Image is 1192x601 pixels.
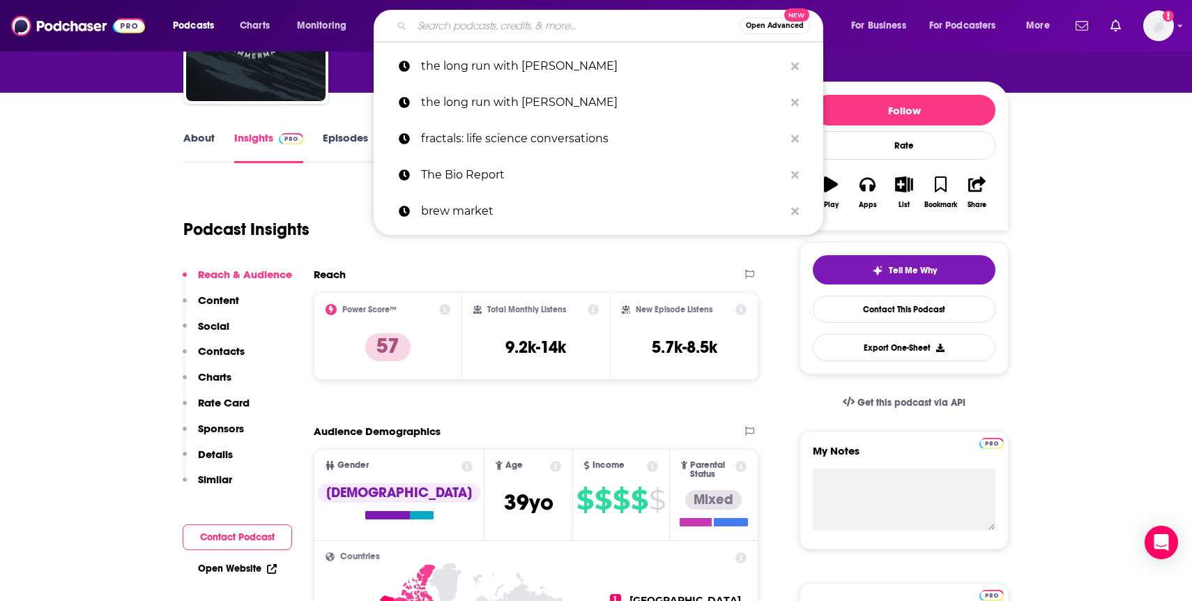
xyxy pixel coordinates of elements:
div: Bookmark [924,201,957,209]
a: InsightsPodchaser Pro [234,131,303,163]
h2: New Episode Listens [636,305,712,314]
h2: Reach [314,268,346,281]
a: Pro website [979,436,1004,449]
span: Parental Status [690,461,733,479]
p: Contacts [198,344,245,358]
button: open menu [163,15,232,37]
span: For Podcasters [929,16,996,36]
a: Open Website [198,563,277,575]
button: Show profile menu [1143,10,1174,41]
img: Podchaser Pro [979,590,1004,601]
input: Search podcasts, credits, & more... [412,15,740,37]
span: Charts [240,16,270,36]
button: Sponsors [183,422,244,448]
h2: Total Monthly Listens [487,305,566,314]
img: Podchaser Pro [279,133,303,144]
button: Apps [849,167,885,218]
p: Rate Card [198,396,250,409]
h3: 5.7k-8.5k [652,337,717,358]
p: the long run with luke timerman [421,84,784,121]
a: Pro website [979,588,1004,601]
button: open menu [1016,15,1067,37]
div: Play [824,201,839,209]
button: Charts [183,370,231,396]
a: fractals: life science conversations [374,121,823,157]
span: $ [576,489,593,511]
a: Episodes184 [323,131,392,163]
p: The Bio Report [421,157,784,193]
div: Rate [813,131,995,160]
button: Social [183,319,229,345]
a: The Bio Report [374,157,823,193]
button: Follow [813,95,995,125]
span: New [784,8,809,22]
a: Charts [231,15,278,37]
img: Podchaser - Follow, Share and Rate Podcasts [11,13,145,39]
span: Open Advanced [746,22,804,29]
img: User Profile [1143,10,1174,41]
button: Contact Podcast [183,524,292,550]
p: Sponsors [198,422,244,435]
p: brew market [421,193,784,229]
button: tell me why sparkleTell Me Why [813,255,995,284]
a: Show notifications dropdown [1105,14,1126,38]
p: fractals: life science conversations [421,121,784,157]
div: List [899,201,910,209]
button: Open AdvancedNew [740,17,810,34]
p: Social [198,319,229,333]
button: open menu [920,15,1016,37]
button: Play [813,167,849,218]
span: $ [631,489,648,511]
span: Monitoring [297,16,346,36]
h1: Podcast Insights [183,219,310,240]
button: open menu [841,15,924,37]
p: Charts [198,370,231,383]
span: 39 yo [504,489,553,516]
svg: Add a profile image [1163,10,1174,22]
button: Reach & Audience [183,268,292,294]
img: tell me why sparkle [872,265,883,276]
span: Age [505,461,523,470]
a: About [183,131,215,163]
a: the long run with [PERSON_NAME] [374,84,823,121]
div: Search podcasts, credits, & more... [387,10,836,42]
button: Rate Card [183,396,250,422]
p: Content [198,294,239,307]
button: Similar [183,473,232,499]
h2: Audience Demographics [314,425,441,438]
img: Podchaser Pro [979,438,1004,449]
span: $ [595,489,611,511]
span: More [1026,16,1050,36]
a: brew market [374,193,823,229]
div: [DEMOGRAPHIC_DATA] [318,483,480,503]
span: Income [593,461,625,470]
div: Apps [859,201,877,209]
span: Get this podcast via API [857,397,965,409]
a: Show notifications dropdown [1070,14,1094,38]
a: Contact This Podcast [813,296,995,323]
a: the long run with [PERSON_NAME] [374,48,823,84]
span: $ [613,489,629,511]
a: Get this podcast via API [832,386,977,420]
div: Share [968,201,986,209]
p: Details [198,448,233,461]
p: the long run with luke timmerman [421,48,784,84]
span: For Business [851,16,906,36]
h3: 9.2k-14k [505,337,566,358]
div: Mixed [685,490,742,510]
button: Bookmark [922,167,958,218]
label: My Notes [813,444,995,469]
button: Contacts [183,344,245,370]
button: List [886,167,922,218]
span: Podcasts [173,16,214,36]
div: Open Intercom Messenger [1145,526,1178,559]
button: open menu [287,15,365,37]
button: Content [183,294,239,319]
span: Gender [337,461,369,470]
p: Reach & Audience [198,268,292,281]
p: Similar [198,473,232,486]
span: $ [649,489,665,511]
button: Export One-Sheet [813,334,995,361]
span: Logged in as jlehan.rfb [1143,10,1174,41]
